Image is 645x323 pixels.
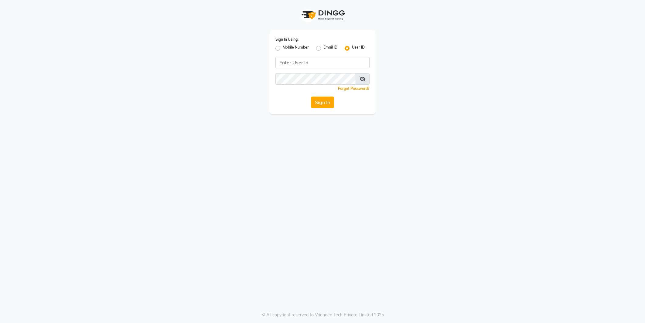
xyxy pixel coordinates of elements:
label: Sign In Using: [275,37,299,42]
button: Sign In [311,97,334,108]
input: Username [275,73,356,85]
label: User ID [352,45,365,52]
a: Forgot Password? [338,86,370,91]
label: Email ID [323,45,337,52]
label: Mobile Number [283,45,309,52]
img: logo1.svg [298,6,347,24]
input: Username [275,57,370,68]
